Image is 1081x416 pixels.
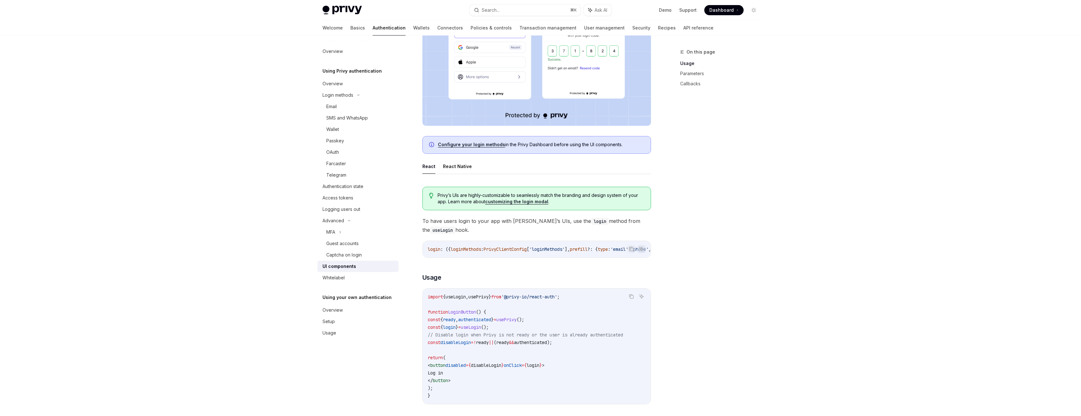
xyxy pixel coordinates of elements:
a: OAuth [317,146,399,158]
a: Passkey [317,135,399,146]
span: ( [443,355,446,361]
a: Guest accounts [317,238,399,249]
span: To have users login to your app with [PERSON_NAME]’s UIs, use the method from the hook. [422,217,651,234]
span: loginMethods [451,246,481,252]
a: Usage [317,327,399,339]
span: Ask AI [595,7,607,13]
a: API reference [683,20,713,36]
span: ?: { [588,246,598,252]
a: UI components [317,261,399,272]
div: Logging users out [322,205,360,213]
a: Connectors [437,20,463,36]
a: Overview [317,46,399,57]
span: from [491,294,501,300]
span: () { [476,309,486,315]
a: Policies & controls [471,20,512,36]
a: Dashboard [704,5,744,15]
div: Whitelabel [322,274,345,282]
a: Configure your login methods [438,142,505,147]
span: : [608,246,610,252]
span: onClick [504,362,522,368]
span: || [489,340,494,345]
span: ); [428,385,433,391]
span: const [428,340,440,345]
span: } [539,362,542,368]
span: > [542,362,544,368]
button: Ask AI [637,245,646,253]
a: Setup [317,316,399,327]
span: , [456,317,458,322]
a: customizing the login modal [485,199,548,205]
h5: Using Privy authentication [322,67,382,75]
a: Welcome [322,20,343,36]
div: Overview [322,80,343,88]
code: useLogin [430,227,455,234]
svg: Tip [429,193,433,198]
span: : [481,246,484,252]
span: authenticated [458,317,491,322]
span: = [522,362,524,368]
span: ); [547,340,552,345]
span: usePrivy [468,294,489,300]
div: MFA [326,228,335,236]
span: Usage [422,273,441,282]
button: Ask AI [637,292,646,301]
code: login [591,218,609,225]
img: light logo [322,6,362,15]
div: Guest accounts [326,240,359,247]
a: Recipes [658,20,676,36]
span: ], [565,246,570,252]
span: { [443,294,446,300]
span: return [428,355,443,361]
span: } [456,324,458,330]
a: Wallet [317,124,399,135]
a: Overview [317,78,399,89]
span: import [428,294,443,300]
span: ; [557,294,560,300]
span: disabled [446,362,466,368]
a: Transaction management [519,20,576,36]
span: < [428,362,430,368]
span: disableLogin [440,340,471,345]
a: Authentication state [317,181,399,192]
button: Copy the contents from the code block [627,245,635,253]
span: { [524,362,527,368]
a: Authentication [373,20,406,36]
a: User management [584,20,625,36]
a: Parameters [680,68,764,79]
span: 'loginMethods' [529,246,565,252]
div: Access tokens [322,194,353,202]
div: Advanced [322,217,344,224]
span: , [466,294,468,300]
button: React [422,159,435,174]
a: Whitelabel [317,272,399,283]
span: Log in [428,370,443,376]
span: login [428,246,440,252]
svg: Info [429,142,435,148]
span: Dashboard [709,7,734,13]
div: Wallet [326,126,339,133]
span: prefill [570,246,588,252]
button: Ask AI [584,4,612,16]
span: ( [494,340,496,345]
div: Telegram [326,171,346,179]
div: Login methods [322,91,353,99]
span: function [428,309,448,315]
span: usePrivy [496,317,517,322]
span: login [527,362,539,368]
span: ready [443,317,456,322]
span: ready [476,340,489,345]
span: button [430,362,446,368]
span: > [448,378,451,383]
span: LoginButton [448,309,476,315]
button: React Native [443,159,472,174]
span: = [458,324,461,330]
div: Usage [322,329,336,337]
a: Security [632,20,650,36]
div: Captcha on login [326,251,362,259]
span: (); [481,324,489,330]
span: Privy’s UIs are highly-customizable to seamlessly match the branding and design system of your ap... [438,192,644,205]
h5: Using your own authentication [322,294,392,301]
span: = [494,317,496,322]
a: Farcaster [317,158,399,169]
